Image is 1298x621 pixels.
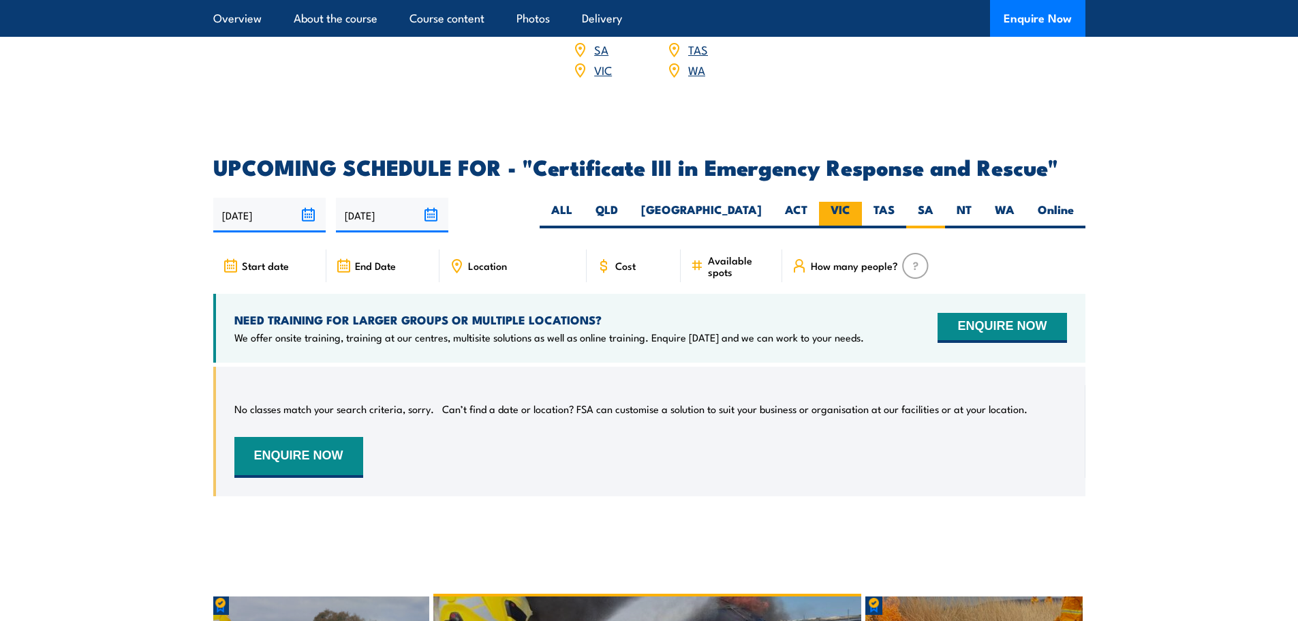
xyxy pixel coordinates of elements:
[938,313,1066,343] button: ENQUIRE NOW
[234,331,864,344] p: We offer onsite training, training at our centres, multisite solutions as well as online training...
[945,202,983,228] label: NT
[615,260,636,271] span: Cost
[862,202,906,228] label: TAS
[442,402,1027,416] p: Can’t find a date or location? FSA can customise a solution to suit your business or organisation...
[584,202,630,228] label: QLD
[773,202,819,228] label: ACT
[234,312,864,327] h4: NEED TRAINING FOR LARGER GROUPS OR MULTIPLE LOCATIONS?
[688,61,705,78] a: WA
[1026,202,1085,228] label: Online
[336,198,448,232] input: To date
[811,260,898,271] span: How many people?
[213,157,1085,176] h2: UPCOMING SCHEDULE FOR - "Certificate III in Emergency Response and Rescue"
[355,260,396,271] span: End Date
[234,402,434,416] p: No classes match your search criteria, sorry.
[708,254,773,277] span: Available spots
[234,437,363,478] button: ENQUIRE NOW
[468,260,507,271] span: Location
[983,202,1026,228] label: WA
[540,202,584,228] label: ALL
[594,41,608,57] a: SA
[819,202,862,228] label: VIC
[630,202,773,228] label: [GEOGRAPHIC_DATA]
[594,61,612,78] a: VIC
[213,198,326,232] input: From date
[242,260,289,271] span: Start date
[688,41,708,57] a: TAS
[906,202,945,228] label: SA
